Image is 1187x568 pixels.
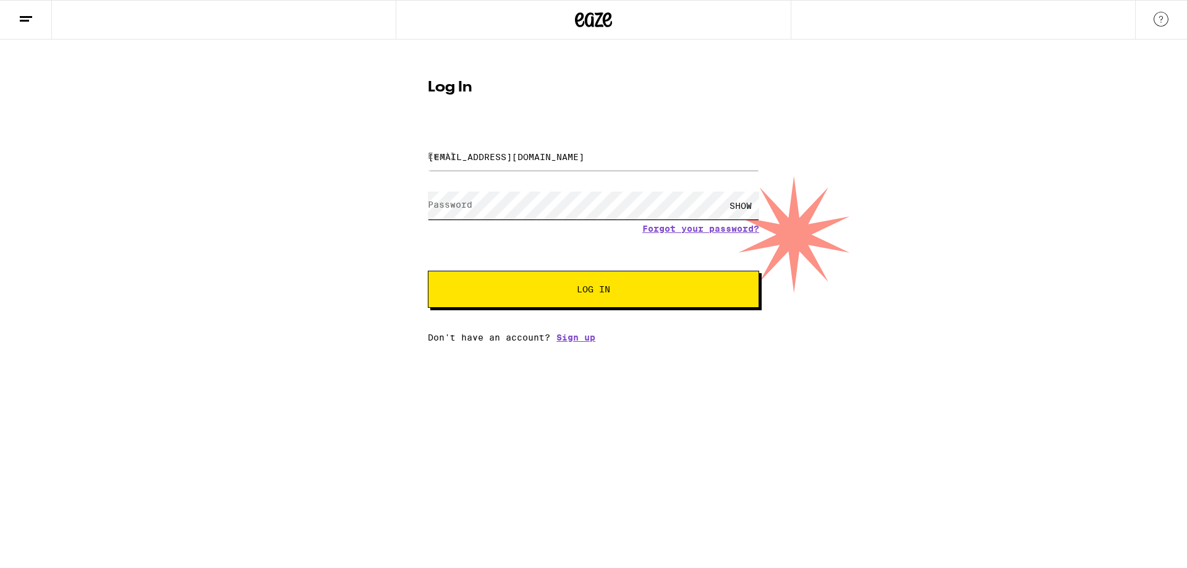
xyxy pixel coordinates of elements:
input: Email [428,143,759,171]
div: Don't have an account? [428,333,759,342]
span: Log In [577,285,610,294]
span: Hi. Need any help? [7,9,89,19]
div: SHOW [722,192,759,219]
h1: Log In [428,80,759,95]
a: Sign up [556,333,595,342]
label: Email [428,151,456,161]
label: Password [428,200,472,210]
button: Log In [428,271,759,308]
a: Forgot your password? [642,224,759,234]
